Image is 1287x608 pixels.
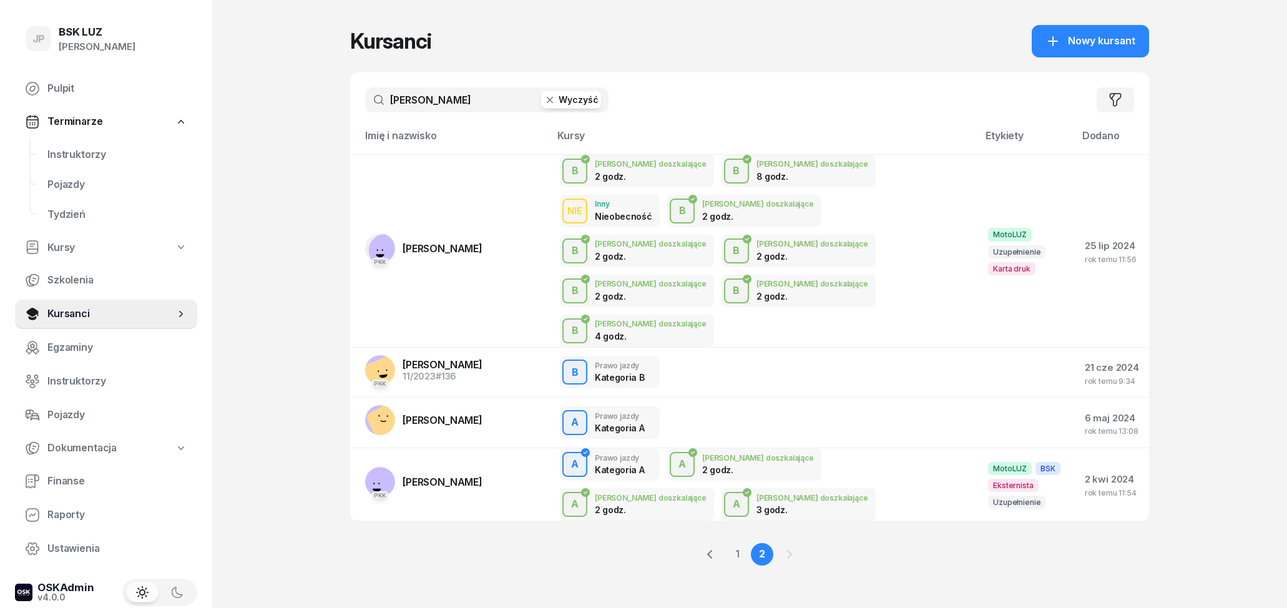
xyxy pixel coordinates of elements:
div: B [567,320,584,341]
div: [PERSON_NAME] doszkalające [756,280,868,288]
a: Raporty [15,500,197,530]
a: Ustawienia [15,534,197,564]
input: Szukaj [365,87,609,112]
span: Kursanci [47,306,175,322]
div: rok temu 11:54 [1085,489,1139,497]
span: Nowy kursant [1068,33,1135,49]
a: [PERSON_NAME] [365,405,482,435]
div: Prawo jazdy [595,361,644,370]
div: 2 godz. [595,504,660,515]
div: [PERSON_NAME] doszkalające [595,494,707,502]
th: Etykiety [978,127,1074,154]
button: Wyczyść [541,91,601,109]
div: B [567,240,584,262]
span: Instruktorzy [47,147,187,163]
a: Instruktorzy [15,366,197,396]
a: Pojazdy [15,400,197,430]
span: Pulpit [47,81,187,97]
span: Egzaminy [47,340,187,356]
a: Egzaminy [15,333,197,363]
div: [PERSON_NAME] [59,39,135,55]
a: 2 [751,543,773,566]
div: Kategoria A [595,464,644,475]
a: Szkolenia [15,265,197,295]
div: 2 godz. [702,464,767,475]
div: NIE [562,203,587,218]
div: v4.0.0 [37,593,94,602]
div: 2 godz. [756,251,821,262]
a: 1 [726,543,748,566]
div: [PERSON_NAME] doszkalające [756,160,868,168]
span: Uzupełnienie [988,245,1045,258]
div: 8 godz. [756,171,821,182]
div: Prawo jazdy [595,454,644,462]
span: Kursy [47,240,75,256]
div: 2 godz. [595,291,660,302]
div: [PERSON_NAME] doszkalające [595,240,707,248]
div: [PERSON_NAME] doszkalające [595,320,707,328]
a: Tydzień [37,200,197,230]
div: 4 godz. [595,331,660,341]
a: PKK[PERSON_NAME] [365,467,482,497]
div: A [566,412,584,433]
div: A [673,454,691,475]
div: B [728,160,745,182]
span: [PERSON_NAME] [403,414,482,426]
div: B [728,240,745,262]
div: A [566,494,584,515]
div: 2 godz. [595,251,660,262]
button: Nowy kursant [1032,25,1149,57]
a: Instruktorzy [37,140,197,170]
span: Tydzień [47,207,187,223]
button: B [724,278,749,303]
div: B [567,362,584,383]
button: B [562,360,587,385]
button: B [724,159,749,184]
div: 2 godz. [756,291,821,302]
button: A [562,410,587,435]
button: B [724,238,749,263]
button: NIE [562,199,587,223]
span: Szkolenia [47,272,187,288]
div: 21 cze 2024 [1085,360,1139,376]
button: B [562,278,587,303]
span: [PERSON_NAME] [403,242,482,255]
div: rok temu 13:08 [1085,427,1139,435]
button: B [562,159,587,184]
div: 2 godz. [702,211,767,222]
span: Karta druk [988,262,1035,275]
div: 6 maj 2024 [1085,410,1139,426]
div: BSK LUZ [59,27,135,37]
div: rok temu 11:56 [1085,255,1139,263]
div: A [566,454,584,475]
a: Kursanci [15,299,197,329]
button: B [562,238,587,263]
span: Eksternista [988,479,1038,492]
div: OSKAdmin [37,582,94,593]
div: Kategoria B [595,372,644,383]
th: Dodano [1075,127,1149,154]
button: A [670,452,695,477]
a: PKK[PERSON_NAME] [365,233,482,263]
span: BSK [1035,462,1060,475]
span: MotoLUZ [988,462,1032,475]
span: Uzupełnienie [988,496,1045,509]
div: Inny [595,200,652,208]
div: PKK [371,380,389,388]
span: #136 [436,371,456,381]
span: Raporty [47,507,187,523]
button: A [562,452,587,477]
span: Ustawienia [47,541,187,557]
div: B [674,200,691,222]
th: Imię i nazwisko [350,127,550,154]
span: Finanse [47,473,187,489]
div: Nieobecność [595,211,652,222]
button: B [562,318,587,343]
span: Pojazdy [47,407,187,423]
a: Terminarze [15,107,197,136]
a: Dokumentacja [15,434,197,463]
div: 3 godz. [756,504,821,515]
div: [PERSON_NAME] doszkalające [756,240,868,248]
div: [PERSON_NAME] doszkalające [595,160,707,168]
img: logo-xs-dark@2x.png [15,584,32,601]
